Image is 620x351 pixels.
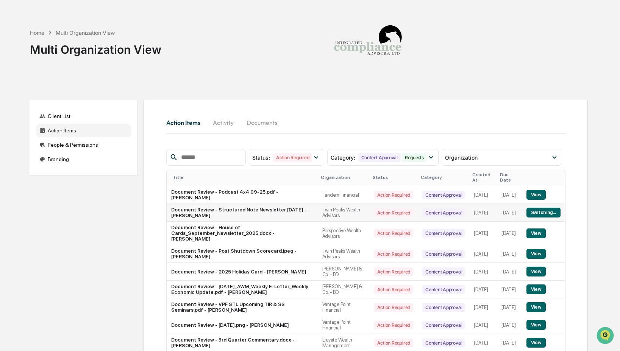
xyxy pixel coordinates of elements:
td: Document Review - Post Shutdown Scorecard.jpeg - [PERSON_NAME] [167,245,318,263]
div: Status [373,175,415,180]
div: Start new chat [26,58,124,65]
div: Branding [36,152,131,166]
td: [DATE] [469,298,497,316]
button: Activity [206,113,241,132]
span: Category : [331,154,355,161]
button: Switching... [526,208,561,217]
div: Multi Organization View [56,30,115,36]
td: Document Review - [DATE].png - [PERSON_NAME] [167,316,318,334]
span: Status : [252,154,270,161]
button: Action Items [166,113,206,132]
p: How can we help? [8,16,138,28]
td: Document Review - VPF STL Upcoming TIR & SS Seminars.pdf - [PERSON_NAME] [167,298,318,316]
button: View [526,249,546,259]
div: Requests [402,153,427,162]
div: Action Required [273,153,312,162]
td: [PERSON_NAME] & Co. - BD [318,281,370,298]
div: Due Date [500,172,518,183]
div: Content Approval [422,250,465,258]
div: Content Approval [422,229,465,238]
a: 🗄️Attestations [52,92,97,106]
td: Vantage Point Financial [318,316,370,334]
td: [DATE] [469,245,497,263]
span: Preclearance [15,95,49,103]
button: View [526,267,546,276]
button: View [526,228,546,238]
td: [DATE] [497,281,522,298]
td: Twin Peaks Wealth Advisors [318,245,370,263]
td: Tandem Financial [318,186,370,204]
div: We're available if you need us! [26,65,96,71]
td: [PERSON_NAME] & Co. - BD [318,263,370,281]
div: 🗄️ [55,96,61,102]
td: Twin Peaks Wealth Advisors [318,204,370,222]
a: Powered byPylon [53,128,92,134]
td: [DATE] [497,316,522,334]
td: Perspective Wealth Advisors [318,222,370,245]
div: Category [421,175,466,180]
td: [DATE] [497,186,522,204]
td: [DATE] [497,298,522,316]
td: Document Review - Structured Note Newsletter [DATE] - [PERSON_NAME] [167,204,318,222]
div: Content Approval [422,285,465,294]
button: View [526,320,546,330]
button: Start new chat [129,60,138,69]
button: View [526,190,546,200]
div: Title [173,175,315,180]
td: Document Review - [DATE]_AWM_Weekly E-Letter_Weekly Economic Update.pdf - [PERSON_NAME] [167,281,318,298]
button: Documents [241,113,284,132]
div: Action Required [374,191,413,199]
img: Integrated Compliance Advisors [330,6,406,82]
div: Action Required [374,303,413,312]
td: [DATE] [469,222,497,245]
div: Home [30,30,44,36]
button: View [526,284,546,294]
div: Content Approval [422,191,465,199]
span: Organization [445,154,478,161]
div: Action Required [374,208,413,217]
td: [DATE] [469,316,497,334]
span: Pylon [75,128,92,134]
td: [DATE] [469,186,497,204]
div: Action Required [374,285,413,294]
div: activity tabs [166,113,565,132]
a: 🔎Data Lookup [5,107,51,120]
div: Action Required [374,339,413,347]
div: 🔎 [8,110,14,116]
div: Content Approval [422,267,465,276]
div: Content Approval [358,153,401,162]
span: Data Lookup [15,110,48,117]
td: [DATE] [469,204,497,222]
div: Content Approval [422,303,465,312]
td: [DATE] [497,245,522,263]
button: View [526,302,546,312]
div: People & Permissions [36,138,131,152]
div: Action Items [36,124,131,137]
td: [DATE] [497,204,522,222]
div: Action Required [374,321,413,329]
div: Action Required [374,229,413,238]
td: Document Review - Podcast 4x4 09-25.pdf - [PERSON_NAME] [167,186,318,204]
td: [DATE] [469,263,497,281]
a: 🖐️Preclearance [5,92,52,106]
span: Attestations [62,95,94,103]
iframe: Open customer support [596,326,616,346]
div: 🖐️ [8,96,14,102]
div: Organization [321,175,367,180]
td: [DATE] [497,263,522,281]
div: Multi Organization View [30,37,161,56]
div: Client List [36,109,131,123]
img: 1746055101610-c473b297-6a78-478c-a979-82029cc54cd1 [8,58,21,71]
td: Document Review - House of Cards_September_Newsletter_2025.docx - [PERSON_NAME] [167,222,318,245]
td: [DATE] [497,222,522,245]
div: Action Required [374,267,413,276]
td: Document Review - 2025 Holiday Card - [PERSON_NAME] [167,263,318,281]
div: Created At [472,172,494,183]
td: Vantage Point Financial [318,298,370,316]
div: Content Approval [422,339,465,347]
td: [DATE] [469,281,497,298]
div: Content Approval [422,208,465,217]
button: View [526,338,546,348]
